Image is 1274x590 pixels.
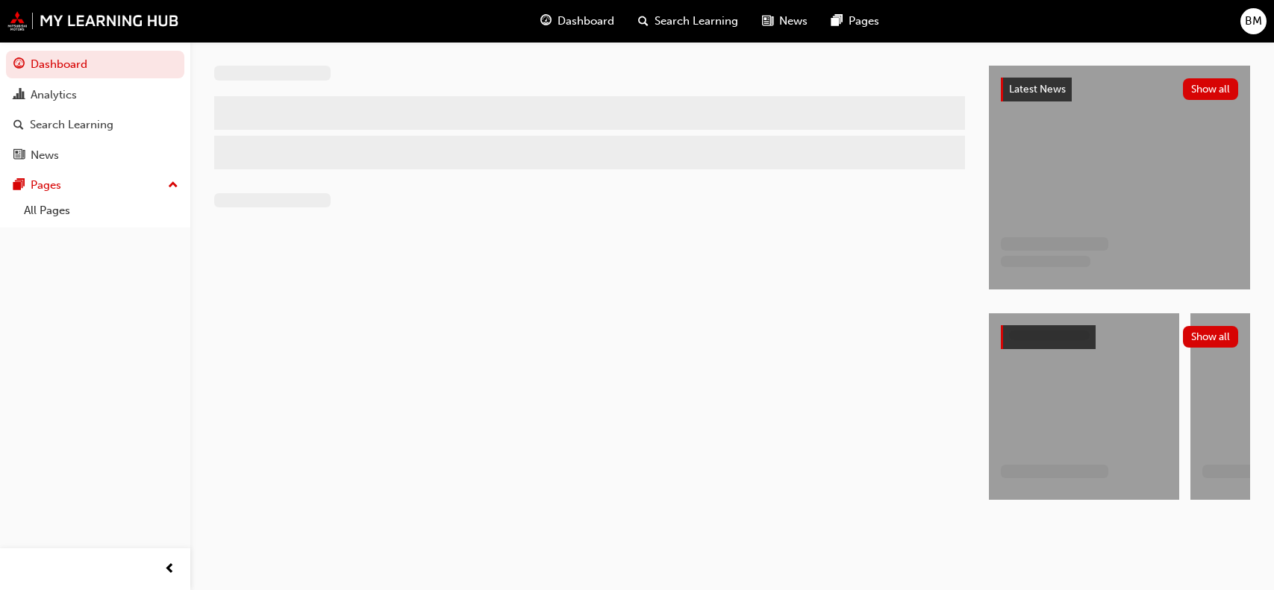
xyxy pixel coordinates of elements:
a: Analytics [6,81,184,109]
a: guage-iconDashboard [528,6,626,37]
a: Search Learning [6,111,184,139]
span: prev-icon [164,560,175,579]
span: pages-icon [831,12,843,31]
span: News [779,13,808,30]
span: Latest News [1009,83,1066,95]
span: up-icon [168,176,178,195]
a: Dashboard [6,51,184,78]
button: Pages [6,172,184,199]
span: pages-icon [13,179,25,192]
span: chart-icon [13,89,25,102]
a: news-iconNews [750,6,819,37]
div: Search Learning [30,116,113,134]
span: guage-icon [13,58,25,72]
a: News [6,142,184,169]
button: Show all [1183,78,1239,100]
a: pages-iconPages [819,6,891,37]
button: DashboardAnalyticsSearch LearningNews [6,48,184,172]
div: Pages [31,177,61,194]
img: mmal [7,11,179,31]
span: search-icon [13,119,24,132]
a: All Pages [18,199,184,222]
a: search-iconSearch Learning [626,6,750,37]
span: search-icon [638,12,649,31]
a: Latest NewsShow all [1001,78,1238,101]
button: Show all [1183,326,1239,348]
span: Pages [849,13,879,30]
div: News [31,147,59,164]
span: news-icon [13,149,25,163]
a: Show all [1001,325,1238,349]
span: Dashboard [558,13,614,30]
span: BM [1245,13,1262,30]
span: guage-icon [540,12,552,31]
div: Analytics [31,87,77,104]
button: BM [1240,8,1267,34]
span: news-icon [762,12,773,31]
span: Search Learning [655,13,738,30]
